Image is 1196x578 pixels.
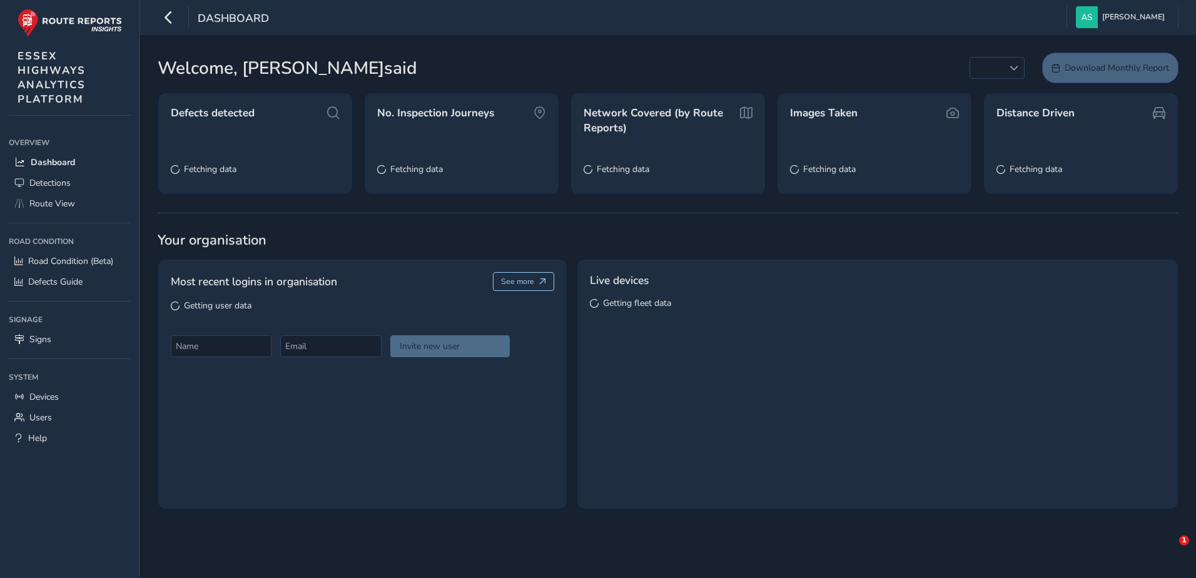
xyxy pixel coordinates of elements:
a: Dashboard [9,152,131,173]
span: Most recent logins in organisation [171,273,337,290]
span: Dashboard [31,156,75,168]
span: Getting user data [184,300,251,312]
span: Images Taken [790,106,858,121]
a: Route View [9,193,131,214]
a: Devices [9,387,131,407]
span: Defects detected [171,106,255,121]
span: Defects Guide [28,276,83,288]
iframe: Intercom live chat [1153,535,1183,565]
span: Road Condition (Beta) [28,255,113,267]
span: Users [29,412,52,423]
span: Route View [29,198,75,210]
span: No. Inspection Journeys [377,106,494,121]
span: Network Covered (by Route Reports) [584,106,736,135]
span: Signs [29,333,51,345]
span: Live devices [590,272,649,288]
span: Fetching data [184,163,236,175]
span: 1 [1179,535,1189,545]
span: Detections [29,177,71,189]
div: System [9,368,131,387]
div: Road Condition [9,232,131,251]
span: [PERSON_NAME] [1102,6,1165,28]
a: Detections [9,173,131,193]
span: Getting fleet data [603,297,671,309]
span: Distance Driven [996,106,1075,121]
span: Fetching data [597,163,649,175]
a: Road Condition (Beta) [9,251,131,271]
a: Users [9,407,131,428]
img: rr logo [18,9,122,37]
div: Signage [9,310,131,329]
span: ESSEX HIGHWAYS ANALYTICS PLATFORM [18,49,86,106]
a: Help [9,428,131,449]
span: Welcome, [PERSON_NAME]said [158,55,417,81]
span: See more [501,276,534,286]
span: Devices [29,391,59,403]
span: Fetching data [1010,163,1062,175]
span: Your organisation [158,231,1178,250]
img: diamond-layout [1076,6,1098,28]
div: Overview [9,133,131,152]
span: Dashboard [198,11,269,28]
button: [PERSON_NAME] [1076,6,1169,28]
span: Fetching data [803,163,856,175]
a: Defects Guide [9,271,131,292]
span: Fetching data [390,163,443,175]
input: Email [280,335,381,357]
a: Signs [9,329,131,350]
input: Name [171,335,271,357]
button: See more [493,272,555,291]
span: Help [28,432,47,444]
